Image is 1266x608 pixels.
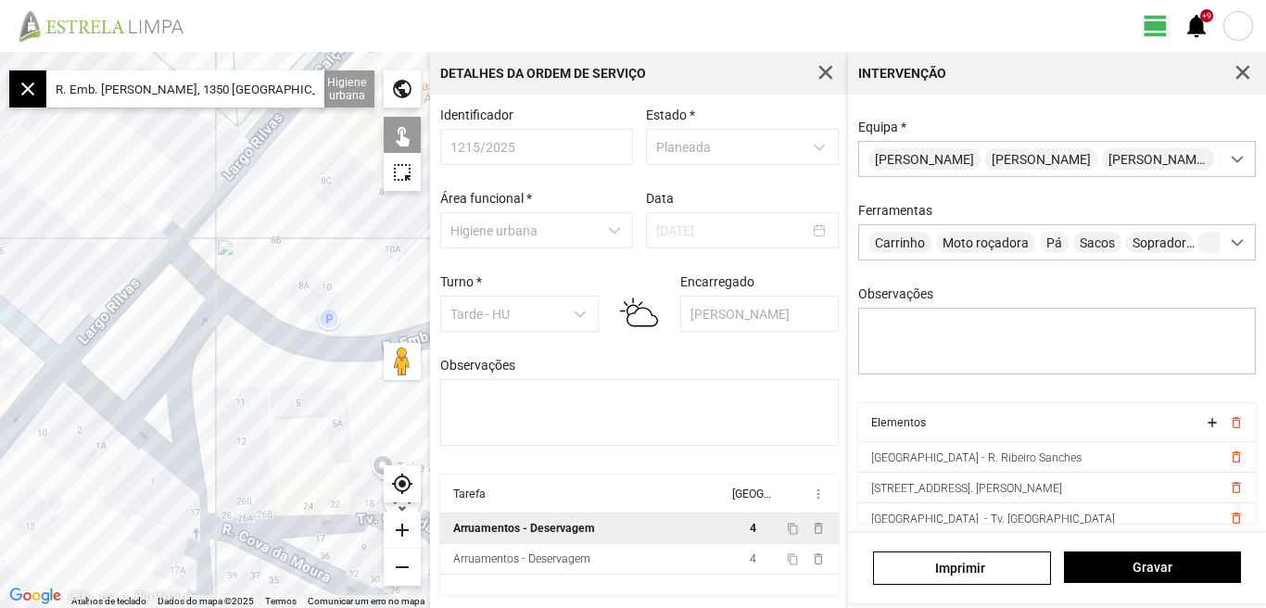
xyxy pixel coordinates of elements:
[1228,480,1243,495] button: delete_outline
[384,154,421,191] div: highlight_alt
[868,148,981,170] span: [PERSON_NAME]
[858,120,906,134] label: Equipa *
[1228,511,1243,526] button: delete_outline
[646,191,674,206] label: Data
[680,274,754,289] label: Encarregado
[732,488,771,500] div: [GEOGRAPHIC_DATA]
[1183,12,1210,40] span: notifications
[871,513,1115,526] span: [GEOGRAPHIC_DATA] - Tv. [GEOGRAPHIC_DATA]
[440,358,515,373] label: Observações
[453,488,486,500] div: Tarefa
[871,482,1062,495] span: [STREET_ADDRESS]. [PERSON_NAME]
[384,117,421,154] div: touch_app
[1073,232,1121,253] span: Sacos
[811,487,826,501] span: more_vert
[158,596,254,606] span: Dados do mapa ©2025
[787,521,802,536] button: content_copy
[384,512,421,549] div: add
[384,343,421,380] button: Arraste o Pegman para o mapa para abrir o Street View
[985,148,1097,170] span: [PERSON_NAME]
[858,203,932,218] label: Ferramentas
[1142,12,1170,40] span: view_day
[1040,232,1069,253] span: Pá
[787,551,802,566] button: content_copy
[13,9,204,43] img: file
[1073,560,1231,575] span: Gravar
[1102,148,1214,170] span: [PERSON_NAME]
[5,584,66,608] a: Abrir esta área no Google Maps (abre uma nova janela)
[871,416,926,429] div: Elementos
[1200,9,1213,22] div: +9
[440,274,482,289] label: Turno *
[936,232,1035,253] span: Moto roçadora
[384,70,421,108] div: public
[453,522,595,535] div: Arruamentos - Deservagem
[320,70,374,108] div: Higiene urbana
[384,465,421,502] div: my_location
[1228,450,1243,464] button: delete_outline
[873,551,1050,585] a: Imprimir
[1204,415,1219,430] button: add
[5,584,66,608] img: Google
[1126,232,1193,253] span: Soprador
[858,286,933,301] label: Observações
[811,521,826,536] span: delete_outline
[811,551,826,566] span: delete_outline
[308,596,424,606] a: Comunicar um erro no mapa
[787,523,799,535] span: content_copy
[440,108,513,122] label: Identificador
[871,451,1082,464] span: [GEOGRAPHIC_DATA] - R. Ribeiro Sanches
[750,522,756,535] span: 4
[384,549,421,586] div: remove
[646,108,695,122] label: Estado *
[440,67,646,80] div: Detalhes da Ordem de Serviço
[868,232,931,253] span: Carrinho
[46,70,324,108] input: Pesquise por local
[1228,415,1243,430] button: delete_outline
[440,191,532,206] label: Área funcional *
[787,553,799,565] span: content_copy
[453,552,590,565] div: Arruamentos - Deservagem
[750,552,756,565] span: 4
[620,293,658,332] img: 02d.svg
[1064,551,1241,583] button: Gravar
[265,596,297,606] a: Termos
[858,67,946,80] div: Intervenção
[9,70,46,108] div: close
